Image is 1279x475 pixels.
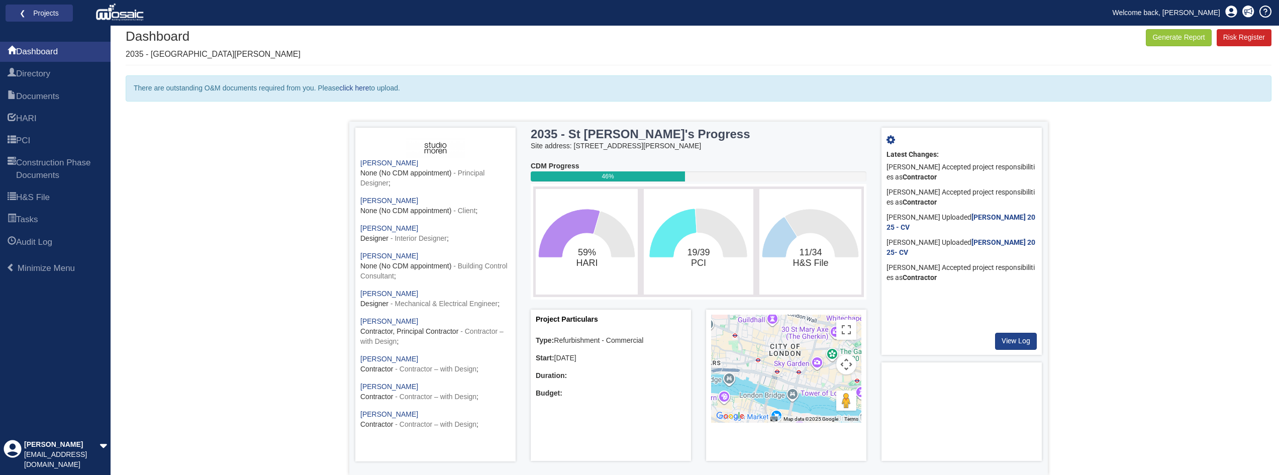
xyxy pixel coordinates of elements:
[887,150,1037,160] div: Latest Changes:
[16,113,37,125] span: HARI
[360,354,511,374] div: ;
[16,135,30,147] span: PCI
[783,416,838,422] span: Map data ©2025 Google
[8,192,16,204] span: H&S File
[903,198,937,206] b: Contractor
[536,389,562,397] b: Budget:
[360,224,418,232] a: [PERSON_NAME]
[8,135,16,147] span: PCI
[8,237,16,249] span: Audit Log
[360,262,451,270] span: None (No CDM appointment)
[453,207,475,215] span: - Client
[531,128,808,141] h3: 2035 - St [PERSON_NAME]'s Progress
[1146,29,1211,46] button: Generate Report
[887,213,1035,231] a: [PERSON_NAME] 2025 - CV
[8,157,16,182] span: Construction Phase Documents
[16,46,58,58] span: Dashboard
[770,416,777,423] button: Keyboard shortcuts
[16,90,59,103] span: Documents
[646,192,750,292] svg: 19/39​PCI
[360,410,511,430] div: ;
[95,3,146,23] img: logo_white.png
[395,393,476,401] span: - Contractor – with Design
[360,289,511,309] div: ;
[360,300,388,308] span: Designer
[18,263,75,273] span: Minimize Menu
[8,68,16,80] span: Directory
[536,315,598,323] a: Project Particulars
[887,235,1037,260] div: [PERSON_NAME] Uploaded
[360,251,511,281] div: ;
[531,171,685,181] div: 46%
[995,333,1037,350] a: View Log
[762,192,859,292] svg: 11/34​H&S File
[390,300,498,308] span: - Mechanical & Electrical Engineer
[16,214,38,226] span: Tasks
[8,113,16,125] span: HARI
[16,236,52,248] span: Audit Log
[903,173,937,181] b: Contractor
[126,29,301,44] h1: Dashboard
[360,290,418,298] a: [PERSON_NAME]
[360,207,451,215] span: None (No CDM appointment)
[360,196,511,216] div: ;
[390,234,447,242] span: - Interior Designer
[360,317,418,325] a: [PERSON_NAME]
[1105,5,1228,20] a: Welcome back, [PERSON_NAME]
[844,416,858,422] a: Terms (opens in new tab)
[531,141,866,151] div: Site address: [STREET_ADDRESS][PERSON_NAME]
[360,159,418,167] a: [PERSON_NAME]
[576,247,598,268] text: 59%
[576,258,598,268] tspan: HARI
[536,354,554,362] b: Start:
[360,158,511,188] div: ;
[360,234,388,242] span: Designer
[887,238,1035,256] a: [PERSON_NAME] 2025- CV
[538,192,635,292] svg: 59%​HARI
[339,84,369,92] a: click here
[24,450,100,470] div: [EMAIL_ADDRESS][DOMAIN_NAME]
[360,252,418,260] a: [PERSON_NAME]
[406,138,465,158] img: ASH3fIiKEy5lAAAAAElFTkSuQmCC
[536,336,554,344] b: Type:
[16,192,50,204] span: H&S File
[531,161,866,171] div: CDM Progress
[536,353,686,363] div: [DATE]
[360,365,393,373] span: Contractor
[395,420,476,428] span: - Contractor – with Design
[793,247,828,268] text: 11/34
[1236,430,1271,467] iframe: Chat
[360,317,511,347] div: ;
[687,247,710,268] text: 19/39
[8,46,16,58] span: Dashboard
[691,258,706,268] tspan: PCI
[887,160,1037,185] div: [PERSON_NAME] Accepted project responsibilities as
[12,7,66,20] a: ❮ Projects
[360,224,511,244] div: ;
[24,440,100,450] div: [PERSON_NAME]
[714,410,747,423] a: Open this area in Google Maps (opens a new window)
[793,258,828,268] tspan: H&S File
[395,365,476,373] span: - Contractor – with Design
[360,197,418,205] a: [PERSON_NAME]
[360,383,418,391] a: [PERSON_NAME]
[360,410,418,418] a: [PERSON_NAME]
[8,214,16,226] span: Tasks
[360,327,504,345] span: - Contractor – with Design
[706,310,866,461] div: Project Location
[360,327,458,335] span: Contractor, Principal Contractor
[887,260,1037,286] div: [PERSON_NAME] Accepted project responsibilities as
[887,210,1037,235] div: [PERSON_NAME] Uploaded
[126,75,1271,102] div: There are outstanding O&M documents required from you. Please to upload.
[1217,29,1271,46] a: Risk Register
[4,440,22,470] div: Profile
[360,355,418,363] a: [PERSON_NAME]
[360,420,393,428] span: Contractor
[903,273,937,281] b: Contractor
[360,382,511,402] div: ;
[887,185,1037,210] div: [PERSON_NAME] Accepted project responsibilities as
[16,157,103,181] span: Construction Phase Documents
[360,169,451,177] span: None (No CDM appointment)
